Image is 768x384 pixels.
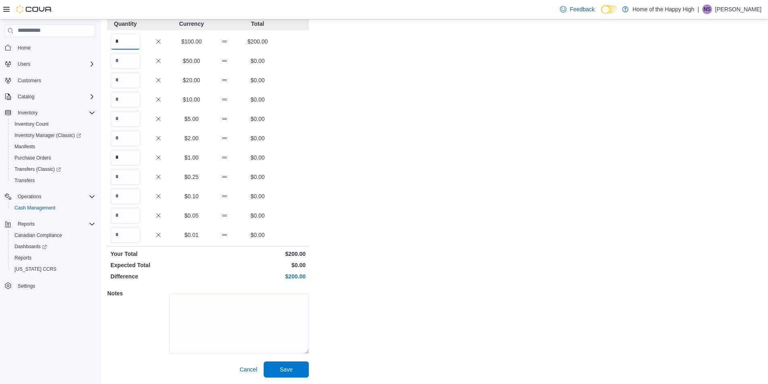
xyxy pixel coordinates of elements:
[8,175,98,186] button: Transfers
[177,231,206,239] p: $0.01
[11,142,38,152] a: Manifests
[264,361,309,378] button: Save
[177,20,206,28] p: Currency
[243,57,273,65] p: $0.00
[11,164,95,174] span: Transfers (Classic)
[15,266,56,272] span: [US_STATE] CCRS
[110,20,140,28] p: Quantity
[557,1,597,17] a: Feedback
[702,4,712,14] div: Nagel Spencer
[15,280,95,291] span: Settings
[110,33,140,50] input: Quantity
[8,241,98,252] a: Dashboards
[8,141,98,152] button: Manifests
[15,92,95,102] span: Catalog
[8,202,98,214] button: Cash Management
[18,221,35,227] span: Reports
[243,134,273,142] p: $0.00
[2,107,98,118] button: Inventory
[11,164,64,174] a: Transfers (Classic)
[110,227,140,243] input: Quantity
[239,365,257,374] span: Cancel
[243,95,273,104] p: $0.00
[15,219,95,229] span: Reports
[2,91,98,102] button: Catalog
[177,212,206,220] p: $0.05
[110,130,140,146] input: Quantity
[633,4,694,14] p: Home of the Happy High
[110,72,140,88] input: Quantity
[2,218,98,230] button: Reports
[243,173,273,181] p: $0.00
[177,115,206,123] p: $5.00
[15,75,95,85] span: Customers
[280,365,293,374] span: Save
[18,93,34,100] span: Catalog
[110,250,206,258] p: Your Total
[11,176,95,185] span: Transfers
[110,208,140,224] input: Quantity
[715,4,762,14] p: [PERSON_NAME]
[243,231,273,239] p: $0.00
[697,4,699,14] p: |
[15,205,55,211] span: Cash Management
[18,283,35,289] span: Settings
[15,59,33,69] button: Users
[11,153,95,163] span: Purchase Orders
[11,264,60,274] a: [US_STATE] CCRS
[11,203,95,213] span: Cash Management
[704,4,711,14] span: NS
[11,203,58,213] a: Cash Management
[18,45,31,51] span: Home
[16,5,52,13] img: Cova
[243,76,273,84] p: $0.00
[11,230,65,240] a: Canadian Compliance
[210,272,306,280] p: $200.00
[15,192,95,201] span: Operations
[15,192,45,201] button: Operations
[243,115,273,123] p: $0.00
[177,37,206,46] p: $100.00
[15,59,95,69] span: Users
[11,142,95,152] span: Manifests
[15,92,37,102] button: Catalog
[15,243,47,250] span: Dashboards
[110,272,206,280] p: Difference
[5,39,95,313] nav: Complex example
[15,281,38,291] a: Settings
[11,119,52,129] a: Inventory Count
[18,61,30,67] span: Users
[15,108,41,118] button: Inventory
[236,361,260,378] button: Cancel
[210,250,306,258] p: $200.00
[15,177,35,184] span: Transfers
[601,5,618,14] input: Dark Mode
[110,169,140,185] input: Quantity
[2,280,98,291] button: Settings
[15,232,62,239] span: Canadian Compliance
[18,193,42,200] span: Operations
[11,119,95,129] span: Inventory Count
[177,192,206,200] p: $0.10
[110,149,140,166] input: Quantity
[2,75,98,86] button: Customers
[8,152,98,164] button: Purchase Orders
[15,166,61,172] span: Transfers (Classic)
[110,53,140,69] input: Quantity
[11,264,95,274] span: Washington CCRS
[11,242,95,251] span: Dashboards
[177,76,206,84] p: $20.00
[15,132,81,139] span: Inventory Manager (Classic)
[11,131,95,140] span: Inventory Manager (Classic)
[110,111,140,127] input: Quantity
[11,253,35,263] a: Reports
[177,173,206,181] p: $0.25
[15,255,31,261] span: Reports
[243,37,273,46] p: $200.00
[2,42,98,54] button: Home
[15,76,44,85] a: Customers
[15,143,35,150] span: Manifests
[18,110,37,116] span: Inventory
[177,134,206,142] p: $2.00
